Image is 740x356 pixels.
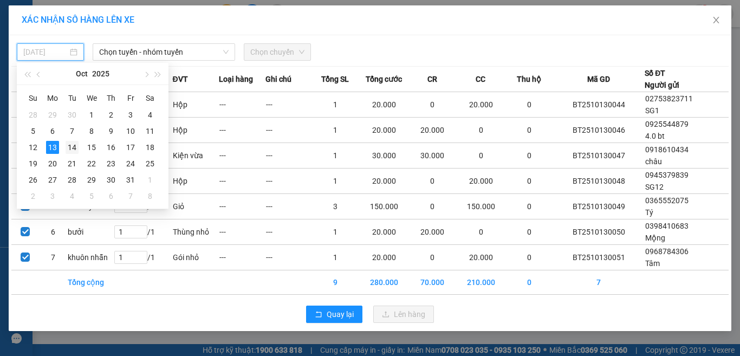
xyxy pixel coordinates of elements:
div: 20 [46,157,59,170]
div: 4 [66,190,79,203]
td: 2025-11-07 [121,188,140,204]
span: rollback [315,310,322,319]
span: Chọn tuyến - nhóm tuyến [99,44,229,60]
td: BT2510130047 [553,143,645,169]
td: Gói nhỏ [172,245,219,270]
td: 20.000 [409,118,456,143]
td: 2025-10-29 [82,172,101,188]
div: 6 [46,125,59,138]
td: 2025-10-28 [62,172,82,188]
td: 0 [456,118,506,143]
td: 2025-11-02 [23,188,43,204]
div: 5 [27,125,40,138]
span: 4.0 bt [645,132,665,140]
div: 14 [66,141,79,154]
td: 2025-10-17 [121,139,140,156]
span: Tổng cước [366,73,402,85]
td: 2025-10-18 [140,139,160,156]
td: 2025-10-09 [101,123,121,139]
td: 2025-10-10 [121,123,140,139]
th: Tu [62,89,82,107]
td: 0 [409,194,456,219]
td: / 1 [114,219,172,245]
td: 2025-10-07 [62,123,82,139]
span: ĐVT [172,73,187,85]
td: 0 [506,169,553,194]
td: --- [219,219,265,245]
th: Fr [121,89,140,107]
span: Tý [645,208,653,217]
div: 8 [144,190,157,203]
td: 7 [40,245,68,270]
td: 2025-10-26 [23,172,43,188]
td: 0 [506,219,553,245]
td: 2025-09-29 [43,107,62,123]
span: Quay lại [327,308,354,320]
td: 150.000 [359,194,409,219]
td: 2025-10-02 [101,107,121,123]
div: 13 [46,141,59,154]
div: 1 [144,173,157,186]
td: 20.000 [456,92,506,118]
td: Hộp [172,118,219,143]
td: 30.000 [409,143,456,169]
div: 12 [27,141,40,154]
td: 2025-11-01 [140,172,160,188]
td: 0 [506,143,553,169]
td: 2025-10-19 [23,156,43,172]
td: 2025-10-16 [101,139,121,156]
td: 30.000 [359,143,409,169]
td: 2025-10-22 [82,156,101,172]
td: Tổng cộng [67,270,114,295]
td: 2025-10-04 [140,107,160,123]
td: --- [265,143,312,169]
span: châu [645,157,662,166]
td: Hộp [172,169,219,194]
td: --- [265,118,312,143]
td: 70.000 [409,270,456,295]
td: 20.000 [409,219,456,245]
td: 0 [456,219,506,245]
span: Tâm [645,259,660,268]
div: 8 [85,125,98,138]
th: We [82,89,101,107]
div: 2 [105,108,118,121]
div: Số ĐT Người gửi [645,67,679,91]
span: 0945379839 [645,171,689,179]
div: 3 [46,190,59,203]
td: 2025-10-31 [121,172,140,188]
td: 2025-11-06 [101,188,121,204]
td: 2025-11-05 [82,188,101,204]
div: 22 [85,157,98,170]
td: 0 [409,169,456,194]
div: 21 [66,157,79,170]
td: 2025-09-30 [62,107,82,123]
td: 2025-11-04 [62,188,82,204]
td: 1 [312,92,359,118]
td: 2025-10-08 [82,123,101,139]
div: 17 [124,141,137,154]
td: BT2510130044 [553,92,645,118]
td: Giỏ [172,194,219,219]
span: Tổng SL [321,73,349,85]
th: Su [23,89,43,107]
div: 29 [85,173,98,186]
td: BT2510130050 [553,219,645,245]
div: 28 [27,108,40,121]
th: Mo [43,89,62,107]
td: 0 [506,118,553,143]
td: --- [219,118,265,143]
td: 0 [409,92,456,118]
span: 0398410683 [645,222,689,230]
td: 20.000 [359,92,409,118]
div: 9 [105,125,118,138]
td: 0 [456,143,506,169]
td: 2025-10-25 [140,156,160,172]
td: 1 [312,143,359,169]
span: Mộng [645,234,665,242]
td: 2025-10-27 [43,172,62,188]
td: 2025-10-12 [23,139,43,156]
span: XÁC NHẬN SỐ HÀNG LÊN XE [22,15,134,25]
td: 20.000 [456,169,506,194]
td: BT2510130049 [553,194,645,219]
